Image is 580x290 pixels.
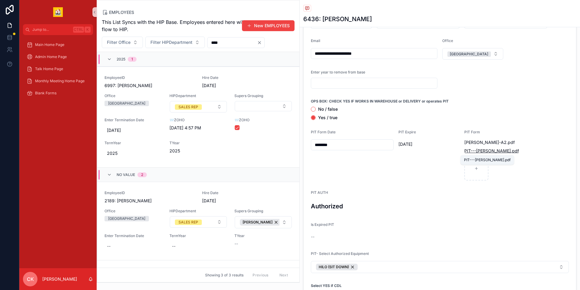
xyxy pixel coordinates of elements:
[318,116,337,120] label: Yes / true
[234,233,292,238] span: TYear
[169,233,227,238] span: TermYear
[105,83,195,89] span: 6997: [PERSON_NAME]
[179,220,198,225] div: SALES REP
[23,51,93,62] a: Admin Home Page
[35,42,64,47] span: Main Home Page
[105,141,162,145] span: TermYear
[97,182,299,260] a: EmployeeID2189: [PERSON_NAME]Hire Date[DATE]Office[GEOGRAPHIC_DATA]HIPDepartmentSelect ButtonSupe...
[311,99,449,104] strong: OPS BOX: CHECK YES IF WORKS IN WAREHOUSE or DELIVERY or operates PIT
[318,107,338,111] label: No / false
[234,241,238,247] span: --
[19,35,97,268] div: scrollable content
[53,7,63,17] img: App logo
[117,172,135,177] span: No value
[109,9,134,15] span: EMPLOYEES
[234,118,292,122] span: 📨ZOHO
[23,88,93,99] a: Blank Forms
[202,198,260,204] span: [DATE]
[105,198,195,204] span: 2189: [PERSON_NAME]
[35,79,85,83] span: Monthly Meeting Home Page
[507,139,515,145] span: .pdf
[311,222,334,227] span: Is Expired PIT
[169,93,227,98] span: HIPDepartment
[202,75,260,80] span: Hire Date
[108,101,145,106] div: [GEOGRAPHIC_DATA]
[464,130,480,134] span: PIT Form
[242,20,295,31] button: New EMPLOYEES
[319,265,349,269] span: HILO (SIT DOWN)
[202,83,260,89] span: [DATE]
[107,243,111,249] div: --
[35,54,67,59] span: Admin Home Page
[23,76,93,86] a: Monthly Meeting Home Page
[117,57,125,62] span: 2025
[169,141,227,145] span: TYear
[23,39,93,50] a: Main Home Page
[464,158,511,162] div: PIT---[PERSON_NAME].pdf
[102,37,143,48] button: Select Button
[170,216,227,228] button: Select Button
[442,38,453,43] span: Office
[311,202,569,211] h3: Authorized
[141,172,143,177] div: 2
[105,118,162,122] span: Enter Termination Date
[240,219,281,226] button: Unselect 11
[105,75,195,80] span: EmployeeID
[23,64,93,74] a: Talk Home Page
[311,70,365,75] span: Enter year to remove from base
[243,220,272,225] span: [PERSON_NAME]
[105,93,162,98] span: Office
[303,15,372,23] h1: 6436: [PERSON_NAME]
[105,209,162,213] span: Office
[169,148,227,154] span: 2025
[42,276,77,282] p: [PERSON_NAME]
[316,264,358,270] button: Unselect 10
[450,51,488,57] div: [GEOGRAPHIC_DATA]
[202,191,260,195] span: Hire Date
[257,40,264,45] button: Clear
[311,251,369,256] span: PIT- Select Authorized Equipment
[464,148,511,154] span: PIT---[PERSON_NAME]
[464,139,507,145] span: [PERSON_NAME]-A2
[35,91,56,96] span: Blank Forms
[97,67,299,167] a: EmployeeID6997: [PERSON_NAME]Hire Date[DATE]Office[GEOGRAPHIC_DATA]HIPDepartmentSelect ButtonSupe...
[107,150,160,156] span: 2025
[169,125,227,131] span: [DATE] 4:57 PM
[105,191,195,195] span: EmployeeID
[108,216,145,221] div: [GEOGRAPHIC_DATA]
[105,233,162,238] span: Enter Termination Date
[234,209,292,213] span: Supers Grouping
[311,130,336,134] span: PIT Form Date
[169,209,227,213] span: HIPDepartment
[398,130,416,134] span: PIT Expire
[311,283,342,288] strong: Select YES if CDL
[511,148,519,154] span: .pdf
[102,9,134,15] a: EMPLOYEES
[311,261,569,273] button: Select Button
[73,27,84,33] span: Ctrl
[107,127,160,133] span: [DATE]
[23,24,93,35] button: Jump to...CtrlK
[107,39,130,45] span: Filter Office
[170,101,227,112] button: Select Button
[35,67,63,71] span: Talk Home Page
[311,190,328,195] span: PIT AUTH
[235,101,292,111] button: Select Button
[179,104,198,110] div: SALES REP
[85,27,90,32] span: K
[32,27,71,32] span: Jump to...
[145,37,205,48] button: Select Button
[311,234,314,240] span: --
[442,48,503,60] button: Select Button
[172,243,176,249] div: --
[131,57,133,62] div: 1
[205,273,243,278] span: Showing 3 of 3 results
[27,275,34,283] span: CK
[102,18,245,33] span: This List Syncs with the HIP Base. Employees entered here will flow to HIP.
[311,38,320,43] span: Email
[398,141,459,147] span: [DATE]
[234,93,292,98] span: Supers Grouping
[150,39,192,45] span: Filter HIPDepartment
[169,118,227,122] span: 📨ZOHO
